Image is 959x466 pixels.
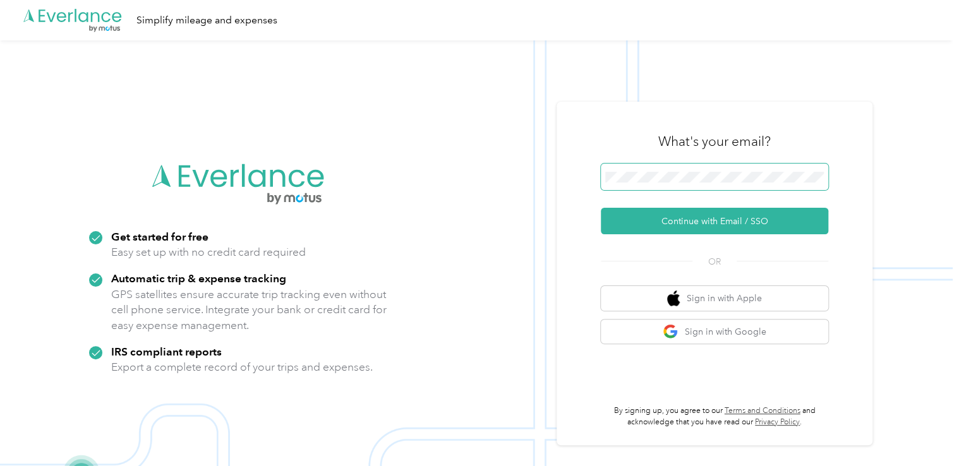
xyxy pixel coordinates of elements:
strong: Get started for free [111,230,208,243]
span: OR [692,255,737,268]
button: google logoSign in with Google [601,320,828,344]
a: Terms and Conditions [725,406,800,415]
strong: IRS compliant reports [111,345,222,358]
p: By signing up, you agree to our and acknowledge that you have read our . [601,405,828,427]
p: Export a complete record of your trips and expenses. [111,359,373,375]
a: Privacy Policy [755,417,800,427]
p: Easy set up with no credit card required [111,244,306,260]
img: google logo [663,324,679,340]
p: GPS satellites ensure accurate trip tracking even without cell phone service. Integrate your bank... [111,287,387,333]
button: apple logoSign in with Apple [601,286,828,311]
strong: Automatic trip & expense tracking [111,272,286,285]
div: Simplify mileage and expenses [136,13,277,28]
button: Continue with Email / SSO [601,208,828,234]
img: apple logo [667,290,680,306]
h3: What's your email? [658,133,771,150]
